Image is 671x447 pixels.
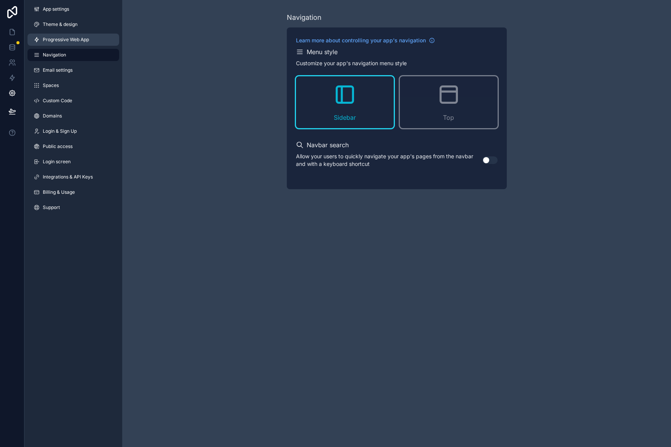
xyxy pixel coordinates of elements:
[43,143,73,150] span: Public access
[27,64,119,76] a: Email settings
[43,159,71,165] span: Login screen
[43,174,93,180] span: Integrations & API Keys
[27,34,119,46] a: Progressive Web App
[43,204,60,211] span: Support
[43,52,66,58] span: Navigation
[27,201,119,214] a: Support
[296,37,426,44] span: Learn more about controlling your app's navigation
[27,140,119,153] a: Public access
[443,113,454,122] span: Top
[296,37,435,44] a: Learn more about controlling your app's navigation
[27,156,119,168] a: Login screen
[307,47,338,56] h2: Menu style
[27,110,119,122] a: Domains
[307,140,349,150] h2: Navbar search
[43,82,59,88] span: Spaces
[27,171,119,183] a: Integrations & API Keys
[43,6,69,12] span: App settings
[27,3,119,15] a: App settings
[287,12,322,23] div: Navigation
[43,128,77,134] span: Login & Sign Up
[43,113,62,119] span: Domains
[43,98,72,104] span: Custom Code
[27,125,119,137] a: Login & Sign Up
[27,49,119,61] a: Navigation
[334,113,356,122] span: Sidebar
[43,21,78,27] span: Theme & design
[27,79,119,92] a: Spaces
[43,189,75,195] span: Billing & Usage
[296,59,407,67] p: Customize your app's navigation menu style
[27,95,119,107] a: Custom Code
[296,153,482,168] p: Allow your users to quickly navigate your app's pages from the navbar and with a keyboard shortcut
[43,37,89,43] span: Progressive Web App
[27,18,119,31] a: Theme & design
[27,186,119,198] a: Billing & Usage
[43,67,73,73] span: Email settings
